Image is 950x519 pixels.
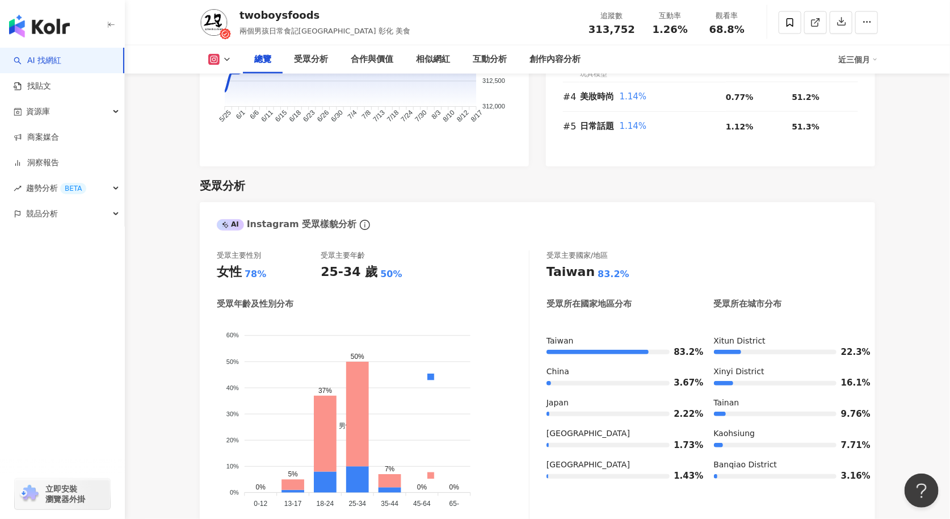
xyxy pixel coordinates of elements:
tspan: 6/6 [249,108,261,120]
div: 受眾主要年齡 [321,250,365,261]
div: 受眾所在城市分布 [714,298,782,310]
span: 2.22% [674,410,691,418]
a: 洞察報告 [14,157,59,169]
div: 合作與價值 [351,53,393,66]
span: 1.12% [726,122,754,131]
tspan: 20% [226,437,239,443]
div: 50% [380,268,402,281]
div: 受眾年齡及性別分布 [217,298,293,310]
tspan: 312,000 [482,103,505,110]
span: 1.73% [674,441,691,450]
span: 3.67% [674,379,691,387]
div: #4 [563,90,580,104]
tspan: 0-12 [254,500,267,508]
div: #5 [563,119,580,133]
tspan: 10% [226,463,239,470]
tspan: 7/8 [360,108,373,120]
tspan: 35-44 [381,500,399,508]
span: 1.14% [620,91,647,102]
tspan: 7/24 [400,108,415,123]
span: 1.14% [620,121,647,131]
div: Xitun District [714,336,859,347]
span: info-circle [358,218,372,232]
div: China [547,366,691,378]
tspan: 7/13 [372,108,387,123]
div: AI [217,219,244,231]
img: logo [9,15,70,37]
span: 51.3% [792,122,820,131]
span: 9.76% [841,410,858,418]
a: searchAI 找網紅 [14,55,61,66]
span: 51.2% [792,93,820,102]
tspan: 6/30 [330,108,345,123]
div: 25-34 歲 [321,263,377,281]
tspan: 65- [450,500,460,508]
span: 資源庫 [26,99,50,124]
span: 313,752 [589,23,635,35]
div: BETA [60,183,86,194]
img: chrome extension [18,485,40,503]
div: Japan [547,397,691,409]
div: 互動率 [649,10,692,22]
tspan: 30% [226,411,239,417]
span: 兩個男孩日常食記[GEOGRAPHIC_DATA] 彰化 美食 [239,27,410,35]
div: [GEOGRAPHIC_DATA] [547,459,691,471]
tspan: 7/18 [385,108,401,123]
div: 受眾主要性別 [217,250,261,261]
div: 近三個月 [838,51,878,69]
tspan: 45-64 [414,500,431,508]
img: KOL Avatar [197,6,231,40]
span: 玩具模型 [580,70,607,78]
div: Banqiao District [714,459,859,471]
tspan: 8/10 [442,108,457,123]
tspan: 6/15 [274,108,289,123]
span: 競品分析 [26,201,58,227]
span: 3.16% [841,472,858,480]
div: 創作內容分析 [529,53,581,66]
div: 受眾分析 [294,53,328,66]
div: Taiwan [547,336,691,347]
div: 觀看率 [705,10,749,22]
tspan: 13-17 [284,500,302,508]
div: 78% [245,268,266,281]
div: 受眾分析 [200,178,245,194]
span: 22.3% [841,348,858,357]
tspan: 8/3 [430,108,443,120]
tspan: 6/26 [316,108,331,123]
tspan: 6/23 [301,108,317,123]
div: Tainan [714,397,859,409]
tspan: 50% [226,358,239,365]
div: Instagram 受眾樣貌分析 [217,218,356,231]
span: 1.26% [653,24,688,35]
tspan: 8/12 [455,108,470,123]
tspan: 6/18 [288,108,303,123]
tspan: 6/11 [260,108,275,123]
div: 追蹤數 [589,10,635,22]
a: chrome extension立即安裝 瀏覽器外掛 [15,479,110,509]
div: 受眾主要國家/地區 [547,250,608,261]
div: 相似網紅 [416,53,450,66]
div: Kaohsiung [714,428,859,440]
span: 男性 [331,422,353,430]
iframe: Help Scout Beacon - Open [905,474,939,508]
tspan: 60% [226,332,239,338]
tspan: 7/30 [413,108,428,123]
span: 美妝時尚 [580,91,614,102]
tspan: 40% [226,384,239,391]
tspan: 6/1 [234,108,247,120]
div: 互動分析 [473,53,507,66]
tspan: 25-34 [349,500,367,508]
span: 7.71% [841,441,858,450]
span: 1.43% [674,472,691,480]
div: 總覽 [254,53,271,66]
span: 68.8% [709,24,745,35]
tspan: 312,500 [482,77,505,84]
tspan: 7/4 [346,108,359,120]
tspan: 18-24 [317,500,334,508]
span: 趨勢分析 [26,175,86,201]
a: 商案媒合 [14,132,59,143]
span: 日常話題 [580,121,614,131]
span: 83.2% [674,348,691,357]
a: 找貼文 [14,81,51,92]
tspan: 8/17 [469,108,485,123]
